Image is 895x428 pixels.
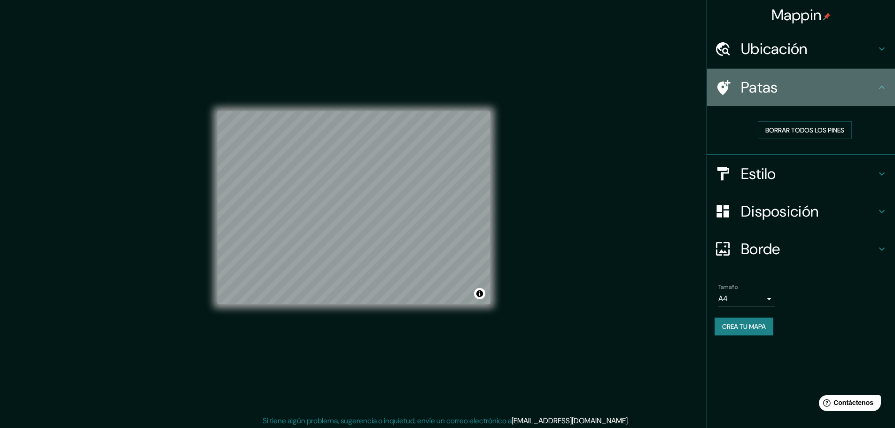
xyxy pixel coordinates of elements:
[707,193,895,230] div: Disposición
[741,202,818,221] font: Disposición
[718,291,775,306] div: A4
[758,121,852,139] button: Borrar todos los pines
[628,416,629,426] font: .
[474,288,485,299] button: Activar o desactivar atribución
[811,391,885,418] iframe: Lanzador de widgets de ayuda
[741,164,776,184] font: Estilo
[823,13,831,20] img: pin-icon.png
[722,322,766,331] font: Crea tu mapa
[707,230,895,268] div: Borde
[218,111,490,304] canvas: Mapa
[630,415,632,426] font: .
[741,78,778,97] font: Patas
[629,415,630,426] font: .
[263,416,512,426] font: Si tiene algún problema, sugerencia o inquietud, envíe un correo electrónico a
[718,294,728,303] font: A4
[741,239,780,259] font: Borde
[512,416,628,426] a: [EMAIL_ADDRESS][DOMAIN_NAME]
[741,39,808,59] font: Ubicación
[715,318,773,335] button: Crea tu mapa
[707,69,895,106] div: Patas
[707,155,895,193] div: Estilo
[718,283,738,291] font: Tamaño
[707,30,895,68] div: Ubicación
[771,5,822,25] font: Mappin
[765,126,844,134] font: Borrar todos los pines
